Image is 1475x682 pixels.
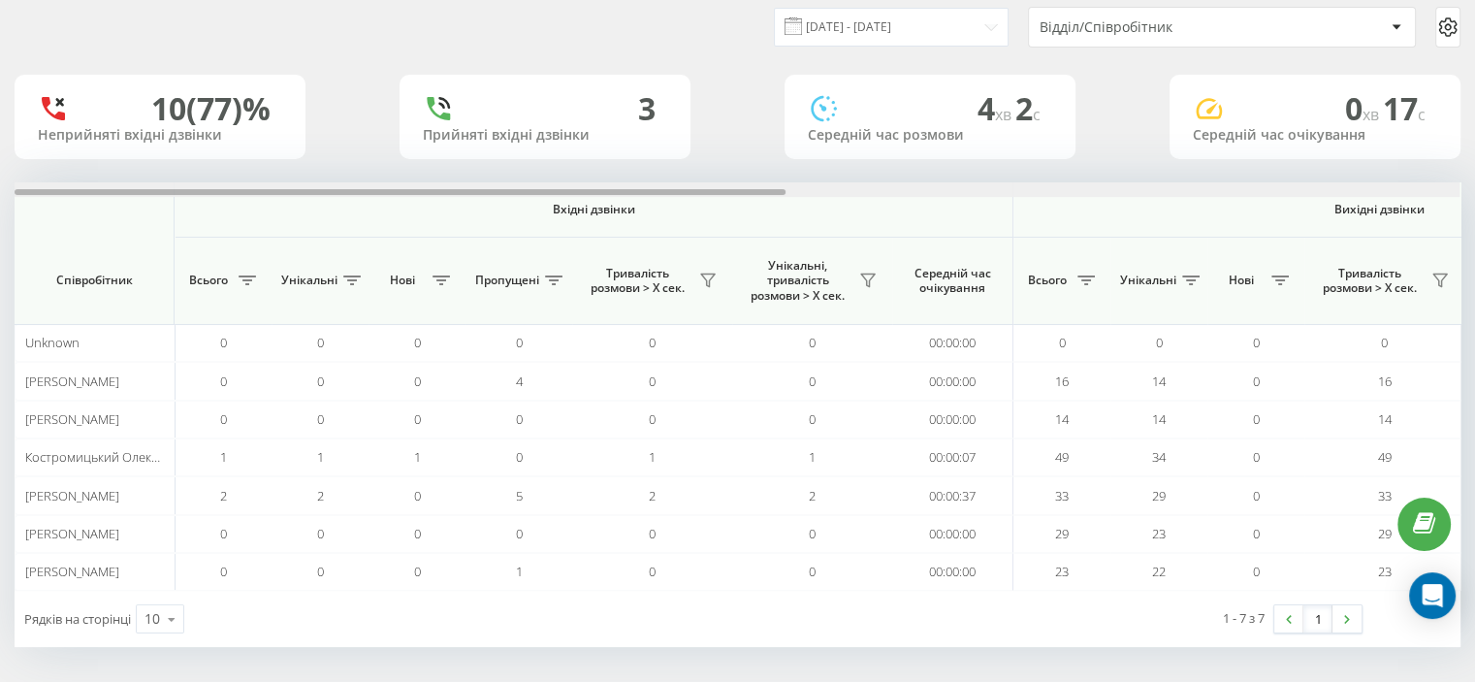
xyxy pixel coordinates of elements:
span: 1 [516,563,523,580]
span: Вхідні дзвінки [225,202,962,217]
div: Прийняті вхідні дзвінки [423,127,667,144]
span: Рядків на сторінці [24,610,131,628]
span: 29 [1152,487,1166,504]
td: 00:00:00 [892,515,1013,553]
span: Костромицький Олександр [25,448,186,466]
span: 29 [1055,525,1069,542]
span: 0 [220,334,227,351]
td: 00:00:00 [892,401,1013,438]
span: 14 [1152,410,1166,428]
span: [PERSON_NAME] [25,373,119,390]
span: 14 [1378,410,1392,428]
span: 22 [1152,563,1166,580]
span: Середній час очікування [907,266,998,296]
span: 0 [220,563,227,580]
span: c [1418,104,1426,125]
span: 1 [317,448,324,466]
span: 0 [649,525,656,542]
div: Середній час розмови [808,127,1052,144]
td: 00:00:37 [892,476,1013,514]
span: 0 [649,334,656,351]
span: 0 [220,410,227,428]
span: 0 [414,410,421,428]
div: Open Intercom Messenger [1409,572,1456,619]
span: 16 [1055,373,1069,390]
span: 1 [220,448,227,466]
span: 0 [809,525,816,542]
span: 0 [1059,334,1066,351]
span: 4 [978,87,1015,129]
span: 49 [1378,448,1392,466]
span: Unknown [25,334,80,351]
span: 0 [809,563,816,580]
span: 0 [1156,334,1163,351]
span: 0 [317,525,324,542]
span: Всього [1023,273,1072,288]
span: 0 [649,410,656,428]
span: 0 [1253,487,1260,504]
span: 34 [1152,448,1166,466]
span: 0 [220,525,227,542]
td: 00:00:07 [892,438,1013,476]
span: [PERSON_NAME] [25,410,119,428]
span: 0 [1253,410,1260,428]
span: 49 [1055,448,1069,466]
span: 0 [220,373,227,390]
span: Нові [378,273,427,288]
span: 2 [1015,87,1041,129]
span: 23 [1378,563,1392,580]
span: 14 [1055,410,1069,428]
span: Співробітник [31,273,157,288]
span: 1 [649,448,656,466]
span: 1 [414,448,421,466]
div: Неприйняті вхідні дзвінки [38,127,282,144]
span: Тривалість розмови > Х сек. [582,266,693,296]
span: 0 [317,563,324,580]
span: 5 [516,487,523,504]
span: 0 [317,410,324,428]
span: 29 [1378,525,1392,542]
div: Відділ/Співробітник [1040,19,1271,36]
span: 14 [1152,373,1166,390]
span: Унікальні [281,273,337,288]
div: 3 [638,90,656,127]
td: 00:00:00 [892,362,1013,400]
span: 1 [809,448,816,466]
span: 4 [516,373,523,390]
span: 23 [1152,525,1166,542]
span: 0 [414,563,421,580]
span: 0 [317,373,324,390]
span: 0 [809,334,816,351]
span: 2 [649,487,656,504]
span: 0 [516,448,523,466]
span: 0 [414,334,421,351]
td: 00:00:00 [892,324,1013,362]
span: [PERSON_NAME] [25,563,119,580]
span: Унікальні, тривалість розмови > Х сек. [742,258,853,304]
span: 0 [1253,563,1260,580]
div: Середній час очікування [1193,127,1437,144]
span: 16 [1378,373,1392,390]
div: 1 - 7 з 7 [1223,608,1265,628]
span: 33 [1055,487,1069,504]
span: 0 [649,373,656,390]
span: Всього [184,273,233,288]
span: 0 [1253,334,1260,351]
span: 0 [414,525,421,542]
span: 33 [1378,487,1392,504]
span: 0 [516,410,523,428]
span: 0 [516,334,523,351]
span: хв [1363,104,1383,125]
span: Унікальні [1120,273,1176,288]
span: 0 [1253,373,1260,390]
span: 0 [516,525,523,542]
span: 2 [809,487,816,504]
span: Пропущені [475,273,539,288]
span: 23 [1055,563,1069,580]
span: [PERSON_NAME] [25,525,119,542]
span: c [1033,104,1041,125]
a: 1 [1303,605,1332,633]
span: хв [995,104,1015,125]
span: 0 [1345,87,1383,129]
span: 0 [317,334,324,351]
